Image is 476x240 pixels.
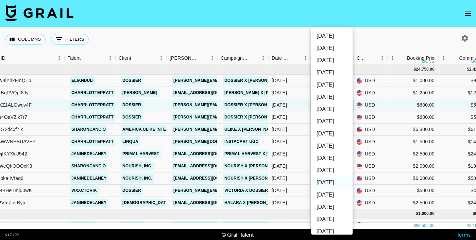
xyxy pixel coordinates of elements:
li: [DATE] [311,42,353,54]
li: [DATE] [311,225,353,238]
li: [DATE] [311,67,353,79]
li: [DATE] [311,189,353,201]
li: [DATE] [311,213,353,225]
li: [DATE] [311,128,353,140]
li: [DATE] [311,103,353,115]
li: [DATE] [311,91,353,103]
li: [DATE] [311,79,353,91]
li: [DATE] [311,115,353,128]
li: [DATE] [311,152,353,164]
li: [DATE] [311,140,353,152]
li: [DATE] [311,54,353,67]
li: [DATE] [311,164,353,177]
li: [DATE] [311,30,353,42]
li: [DATE] [311,201,353,213]
li: [DATE] [311,177,353,189]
